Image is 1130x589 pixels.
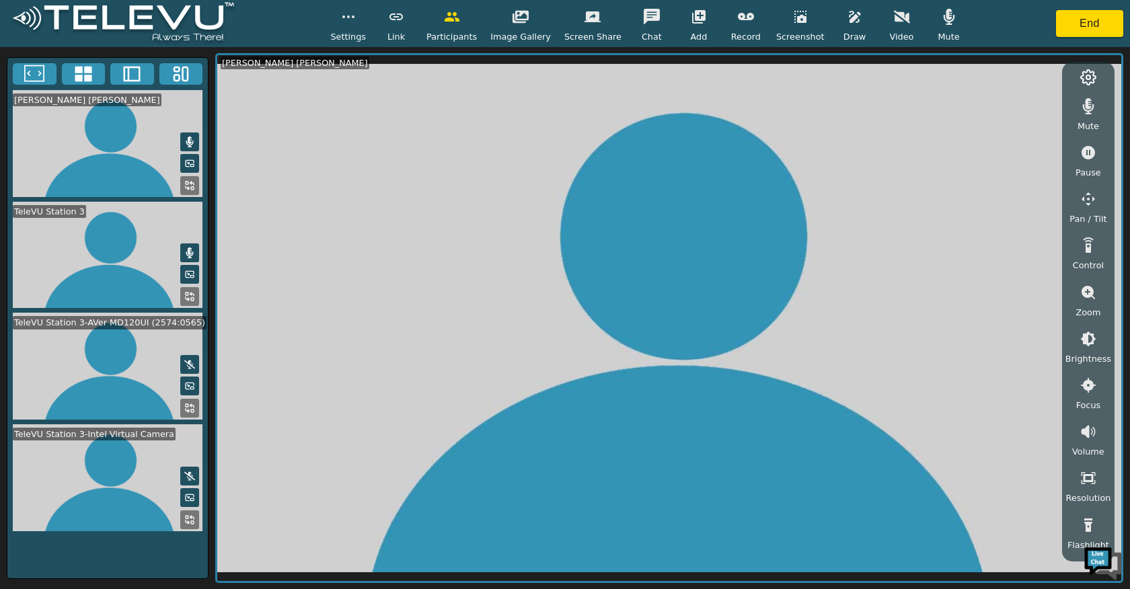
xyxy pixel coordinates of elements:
[843,30,866,43] span: Draw
[180,399,199,418] button: Replace Feed
[62,63,106,85] button: 4x4
[13,428,176,440] div: TeleVU Station 3-Intel Virtual Camera
[180,467,199,485] button: Mute
[180,265,199,284] button: Picture in Picture
[1076,399,1101,411] span: Focus
[564,30,621,43] span: Screen Share
[221,56,369,69] div: [PERSON_NAME] [PERSON_NAME]
[642,30,662,43] span: Chat
[23,63,57,96] img: d_736959983_company_1615157101543_736959983
[387,30,405,43] span: Link
[1076,166,1101,179] span: Pause
[490,30,551,43] span: Image Gallery
[1076,306,1100,319] span: Zoom
[180,287,199,306] button: Replace Feed
[13,93,161,106] div: [PERSON_NAME] [PERSON_NAME]
[78,169,186,305] span: We're online!
[13,63,57,85] button: Fullscreen
[1078,120,1099,132] span: Mute
[13,205,86,218] div: TeleVU Station 3
[1065,352,1111,365] span: Brightness
[180,510,199,529] button: Replace Feed
[938,30,959,43] span: Mute
[426,30,477,43] span: Participants
[776,30,825,43] span: Screenshot
[110,63,154,85] button: Two Window Medium
[180,377,199,395] button: Picture in Picture
[13,316,206,329] div: TeleVU Station 3-AVer MD120UI (2574:0565)
[1056,10,1123,37] button: End
[7,367,256,414] textarea: Type your message and hit 'Enter'
[180,243,199,262] button: Mute
[180,154,199,173] button: Picture in Picture
[1065,492,1110,504] span: Resolution
[180,176,199,195] button: Replace Feed
[1072,445,1104,458] span: Volume
[1073,259,1104,272] span: Control
[180,488,199,507] button: Picture in Picture
[180,355,199,374] button: Mute
[70,71,226,88] div: Chat with us now
[1083,542,1123,582] img: Chat Widget
[1069,212,1106,225] span: Pan / Tilt
[731,30,761,43] span: Record
[159,63,203,85] button: Three Window Medium
[330,30,366,43] span: Settings
[221,7,253,39] div: Minimize live chat window
[691,30,708,43] span: Add
[1067,539,1109,551] span: Flashlight
[180,132,199,151] button: Mute
[890,30,914,43] span: Video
